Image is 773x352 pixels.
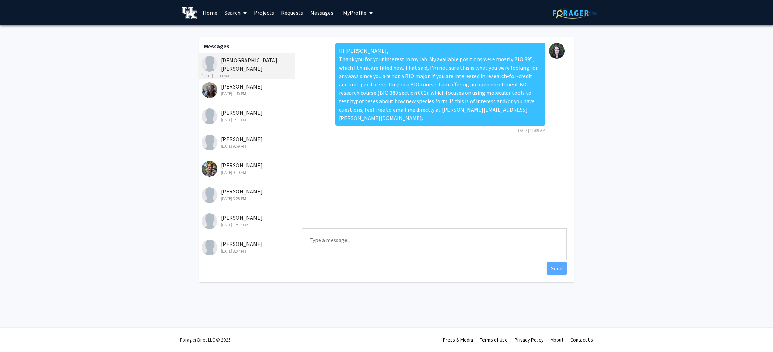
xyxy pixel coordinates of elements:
[202,143,293,149] div: [DATE] 9:59 AM
[202,213,293,228] div: [PERSON_NAME]
[278,0,307,25] a: Requests
[202,248,293,254] div: [DATE] 3:07 PM
[202,135,217,150] img: Izabella McNamara
[202,91,293,97] div: [DATE] 1:40 PM
[570,337,593,343] a: Contact Us
[302,228,567,260] textarea: Message
[199,0,221,25] a: Home
[202,187,217,203] img: Noelle Graves
[202,117,293,123] div: [DATE] 7:17 PM
[517,128,545,133] span: [DATE] 11:09 AM
[202,187,293,202] div: [PERSON_NAME]
[202,56,217,72] img: Jainam Chaudhari
[335,43,545,126] div: Hi [PERSON_NAME], Thank you for your interest in my lab. My available positions were mostly BIO 3...
[202,82,293,97] div: [PERSON_NAME]
[553,8,597,19] img: ForagerOne Logo
[202,56,293,79] div: [DEMOGRAPHIC_DATA][PERSON_NAME]
[202,240,217,255] img: Taylor Jones
[551,337,563,343] a: About
[180,328,231,352] div: ForagerOne, LLC © 2025
[202,213,217,229] img: Evanna Marji
[202,222,293,228] div: [DATE] 12:13 PM
[202,240,293,254] div: [PERSON_NAME]
[202,169,293,176] div: [DATE] 9:19 AM
[250,0,278,25] a: Projects
[202,135,293,149] div: [PERSON_NAME]
[182,7,197,19] img: University of Kentucky Logo
[307,0,337,25] a: Messages
[204,43,229,50] b: Messages
[202,161,293,176] div: [PERSON_NAME]
[5,321,30,347] iframe: Chat
[202,82,217,98] img: Shelby Hodge
[480,337,508,343] a: Terms of Use
[202,108,217,124] img: Gurvir Singh
[221,0,250,25] a: Search
[202,161,217,177] img: Alexis Roof
[343,9,367,16] span: My Profile
[549,43,565,59] img: Catherine Linnen
[515,337,544,343] a: Privacy Policy
[443,337,473,343] a: Press & Media
[202,108,293,123] div: [PERSON_NAME]
[202,73,293,79] div: [DATE] 11:09 AM
[202,196,293,202] div: [DATE] 3:28 PM
[547,262,567,275] button: Send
